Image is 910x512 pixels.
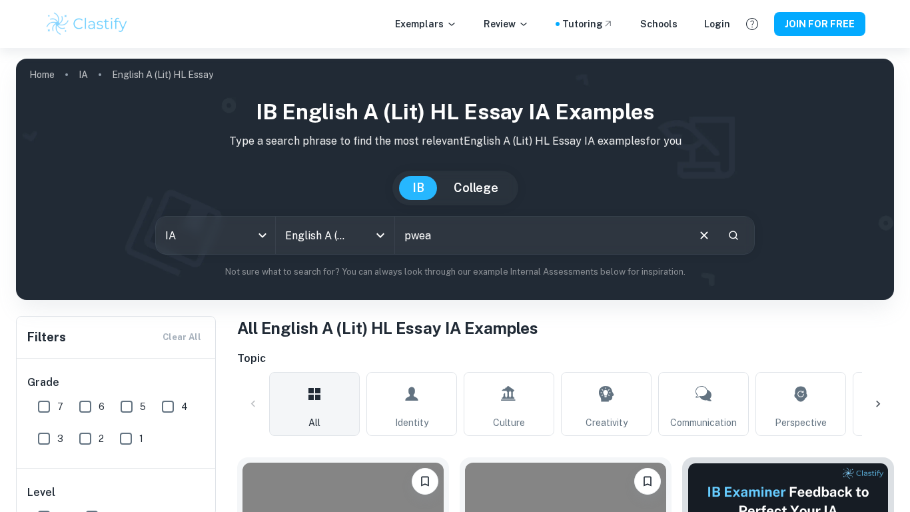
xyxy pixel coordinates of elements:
a: Tutoring [562,17,614,31]
h6: Topic [237,351,894,367]
span: 2 [99,431,104,446]
h1: All English A (Lit) HL Essay IA Examples [237,316,894,340]
p: Type a search phrase to find the most relevant English A (Lit) HL Essay IA examples for you [27,133,883,149]
span: 6 [99,399,105,414]
a: Home [29,65,55,84]
span: Identity [395,415,428,430]
span: 7 [57,399,63,414]
span: 5 [140,399,146,414]
input: E.g. Frankenstein analysis, Kafka topographic descriptions, reader's perception... [395,217,686,254]
div: IA [156,217,275,254]
span: 4 [181,399,188,414]
button: Please log in to bookmark exemplars [412,468,438,495]
button: College [440,176,512,200]
p: Exemplars [395,17,457,31]
h6: Grade [27,375,206,391]
img: profile cover [16,59,894,300]
h1: IB English A (Lit) HL Essay IA examples [27,96,883,128]
h6: Level [27,485,206,501]
span: Culture [493,415,525,430]
a: Schools [640,17,678,31]
span: 1 [139,431,143,446]
button: JOIN FOR FREE [774,12,865,36]
button: Open [371,226,390,245]
img: Clastify logo [45,11,129,37]
button: Help and Feedback [741,13,763,35]
h6: Filters [27,328,66,347]
p: English A (Lit) HL Essay [112,67,213,82]
button: Please log in to bookmark exemplars [634,468,661,495]
p: Not sure what to search for? You can always look through our example Internal Assessments below f... [27,265,883,279]
span: Perspective [775,415,827,430]
span: All [308,415,320,430]
p: Review [484,17,529,31]
span: 3 [57,431,63,446]
button: Clear [691,223,717,248]
button: Search [722,224,745,247]
a: Login [704,17,730,31]
span: Communication [670,415,737,430]
span: Creativity [586,415,628,430]
a: IA [79,65,88,84]
button: IB [399,176,438,200]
